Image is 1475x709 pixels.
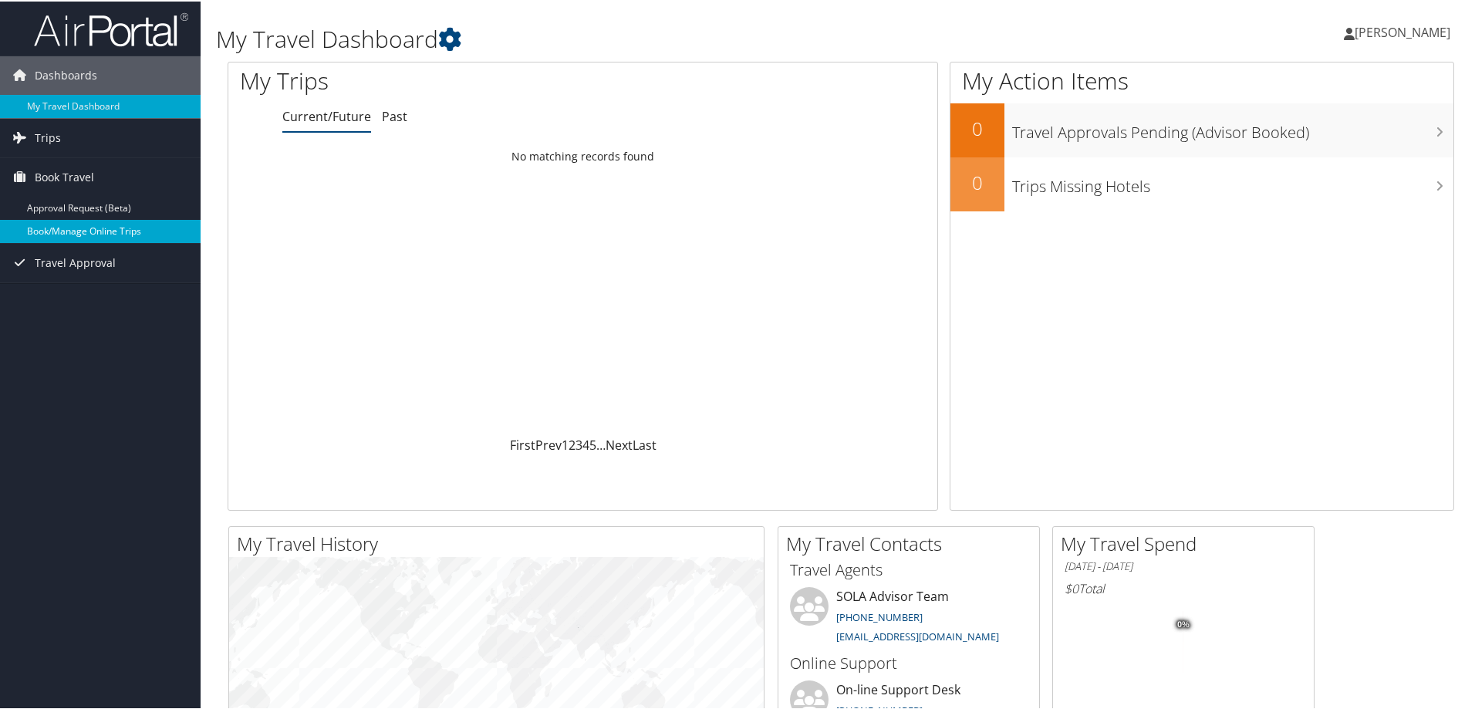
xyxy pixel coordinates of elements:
[790,651,1028,673] h3: Online Support
[228,141,937,169] td: No matching records found
[237,529,764,555] h2: My Travel History
[950,114,1004,140] h2: 0
[282,106,371,123] a: Current/Future
[836,609,923,623] a: [PHONE_NUMBER]
[782,586,1035,649] li: SOLA Advisor Team
[240,63,630,96] h1: My Trips
[950,102,1453,156] a: 0Travel Approvals Pending (Advisor Booked)
[950,63,1453,96] h1: My Action Items
[35,117,61,156] span: Trips
[1065,579,1302,596] h6: Total
[582,435,589,452] a: 4
[589,435,596,452] a: 5
[950,156,1453,210] a: 0Trips Missing Hotels
[1344,8,1466,54] a: [PERSON_NAME]
[606,435,633,452] a: Next
[1061,529,1314,555] h2: My Travel Spend
[1012,167,1453,196] h3: Trips Missing Hotels
[535,435,562,452] a: Prev
[1012,113,1453,142] h3: Travel Approvals Pending (Advisor Booked)
[1065,558,1302,572] h6: [DATE] - [DATE]
[34,10,188,46] img: airportal-logo.png
[950,168,1004,194] h2: 0
[1177,619,1190,628] tspan: 0%
[382,106,407,123] a: Past
[596,435,606,452] span: …
[790,558,1028,579] h3: Travel Agents
[786,529,1039,555] h2: My Travel Contacts
[510,435,535,452] a: First
[1065,579,1078,596] span: $0
[35,242,116,281] span: Travel Approval
[216,22,1049,54] h1: My Travel Dashboard
[575,435,582,452] a: 3
[633,435,656,452] a: Last
[562,435,569,452] a: 1
[1355,22,1450,39] span: [PERSON_NAME]
[35,55,97,93] span: Dashboards
[35,157,94,195] span: Book Travel
[836,628,999,642] a: [EMAIL_ADDRESS][DOMAIN_NAME]
[569,435,575,452] a: 2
